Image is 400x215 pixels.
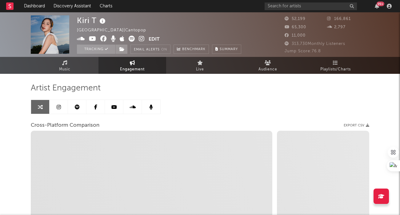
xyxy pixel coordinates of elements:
[130,45,170,54] button: Email AlertsOn
[182,46,206,53] span: Benchmark
[285,17,306,21] span: 52,199
[31,57,98,74] a: Music
[320,66,351,73] span: Playlists/Charts
[375,4,379,9] button: 99+
[59,66,70,73] span: Music
[174,45,209,54] a: Benchmark
[166,57,234,74] a: Live
[327,25,346,29] span: 2,797
[285,25,306,29] span: 65,300
[161,48,167,51] em: On
[31,85,101,92] span: Artist Engagement
[327,17,351,21] span: 166,861
[265,2,357,10] input: Search for artists
[196,66,204,73] span: Live
[77,15,107,26] div: Kiri T
[234,57,302,74] a: Audience
[31,122,99,129] span: Cross-Platform Comparison
[77,45,115,54] button: Tracking
[302,57,369,74] a: Playlists/Charts
[285,49,321,53] span: Jump Score: 76.8
[212,45,241,54] button: Summary
[344,124,369,127] button: Export CSV
[258,66,277,73] span: Audience
[77,27,153,34] div: [GEOGRAPHIC_DATA] | Cantopop
[149,36,160,43] button: Edit
[285,34,306,38] span: 11,000
[377,2,384,6] div: 99 +
[220,48,238,51] span: Summary
[120,66,145,73] span: Engagement
[98,57,166,74] a: Engagement
[285,42,345,46] span: 313,730 Monthly Listeners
